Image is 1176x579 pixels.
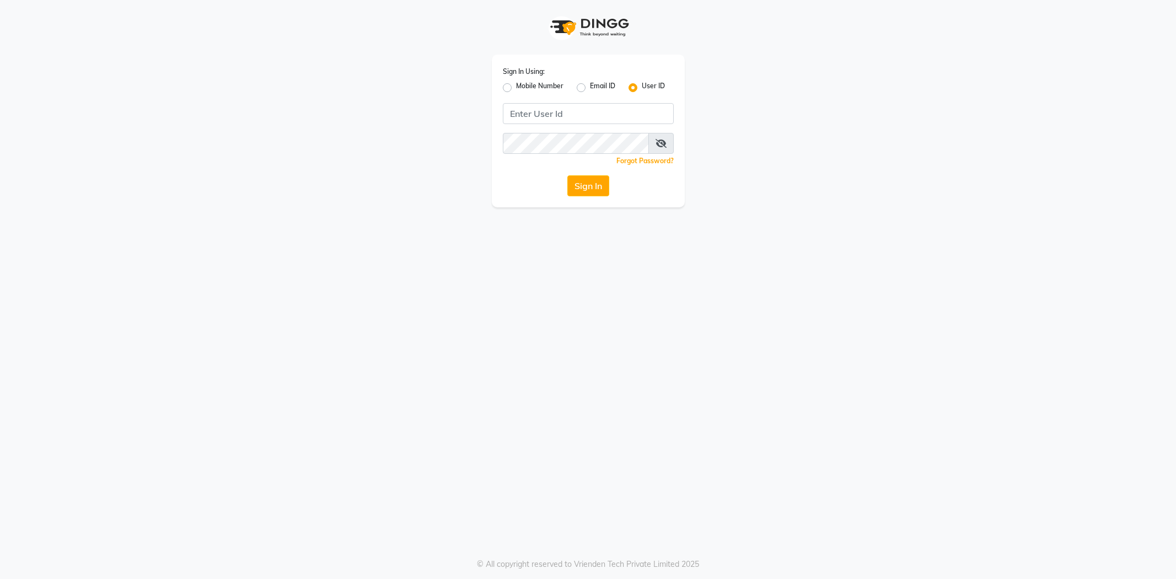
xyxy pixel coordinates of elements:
button: Sign In [567,175,609,196]
label: User ID [642,81,665,94]
img: logo1.svg [544,11,632,44]
label: Email ID [590,81,615,94]
input: Username [503,103,674,124]
input: Username [503,133,649,154]
label: Sign In Using: [503,67,545,77]
a: Forgot Password? [616,157,674,165]
label: Mobile Number [516,81,563,94]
